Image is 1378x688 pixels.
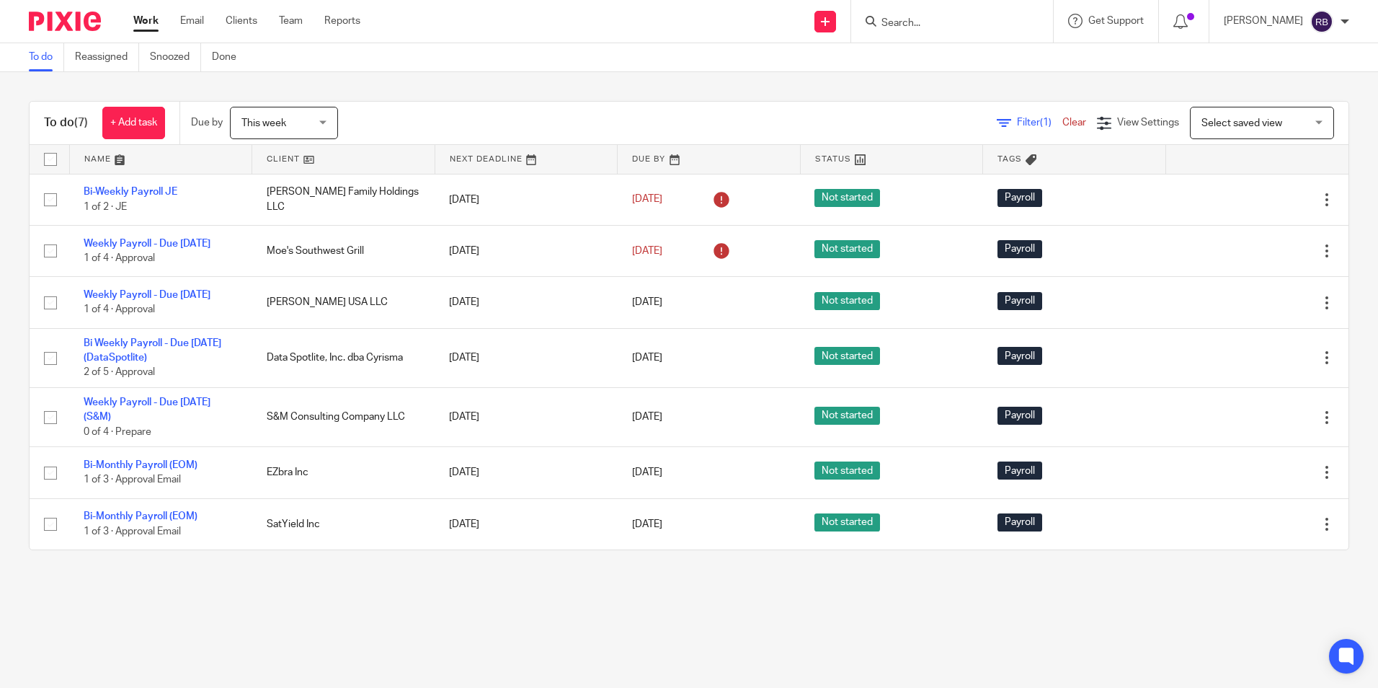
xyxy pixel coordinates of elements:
span: [DATE] [632,246,662,256]
span: Payroll [997,407,1042,425]
span: [DATE] [632,353,662,363]
td: [DATE] [435,174,618,225]
a: + Add task [102,107,165,139]
span: 1 of 2 · JE [84,202,127,212]
td: EZbra Inc [252,447,435,498]
a: Work [133,14,159,28]
span: Not started [814,347,880,365]
a: Reassigned [75,43,139,71]
td: [PERSON_NAME] Family Holdings LLC [252,174,435,225]
span: This week [241,118,286,128]
span: Select saved view [1201,118,1282,128]
span: Payroll [997,292,1042,310]
span: [DATE] [632,195,662,205]
a: Bi Weekly Payroll - Due [DATE] (DataSpotlite) [84,338,221,363]
span: Not started [814,292,880,310]
span: Not started [814,407,880,425]
a: Bi-Monthly Payroll (EOM) [84,460,197,470]
span: [DATE] [632,467,662,477]
td: [DATE] [435,277,618,328]
a: Team [279,14,303,28]
h1: To do [44,115,88,131]
a: Bi-Monthly Payroll (EOM) [84,511,197,521]
span: Filter [1017,118,1062,128]
td: Data Spotlite, Inc. dba Cyrisma [252,328,435,387]
span: Not started [814,513,880,532]
a: Snoozed [150,43,201,71]
a: To do [29,43,64,71]
span: [DATE] [632,519,662,529]
img: Pixie [29,12,101,31]
span: View Settings [1117,118,1179,128]
span: (7) [74,117,88,128]
a: Done [212,43,247,71]
span: [DATE] [632,413,662,423]
a: Clients [226,14,257,28]
span: 2 of 5 · Approval [84,368,155,378]
span: 0 of 4 · Prepare [84,427,151,437]
span: Not started [814,462,880,480]
a: Email [180,14,204,28]
a: Weekly Payroll - Due [DATE] [84,290,210,300]
span: Payroll [997,462,1042,480]
td: [DATE] [435,447,618,498]
td: [DATE] [435,225,618,276]
td: Moe's Southwest Grill [252,225,435,276]
td: [PERSON_NAME] USA LLC [252,277,435,328]
p: Due by [191,115,223,130]
a: Bi-Weekly Payroll JE [84,187,177,197]
a: Weekly Payroll - Due [DATE] (S&M) [84,397,210,422]
span: 1 of 4 · Approval [84,253,155,263]
td: SatYield Inc [252,498,435,550]
span: Payroll [997,513,1042,532]
a: Clear [1062,118,1086,128]
span: Tags [997,155,1022,163]
a: Reports [324,14,360,28]
span: Payroll [997,189,1042,207]
td: S&M Consulting Company LLC [252,387,435,446]
input: Search [880,17,1010,30]
span: Payroll [997,240,1042,258]
span: 1 of 3 · Approval Email [84,526,181,537]
td: [DATE] [435,498,618,550]
span: Payroll [997,347,1042,365]
td: [DATE] [435,328,618,387]
span: [DATE] [632,297,662,307]
p: [PERSON_NAME] [1224,14,1303,28]
span: Not started [814,240,880,258]
span: Get Support [1088,16,1144,26]
img: svg%3E [1310,10,1333,33]
td: [DATE] [435,387,618,446]
span: 1 of 3 · Approval Email [84,475,181,485]
span: (1) [1040,118,1052,128]
a: Weekly Payroll - Due [DATE] [84,239,210,249]
span: Not started [814,189,880,207]
span: 1 of 4 · Approval [84,305,155,315]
